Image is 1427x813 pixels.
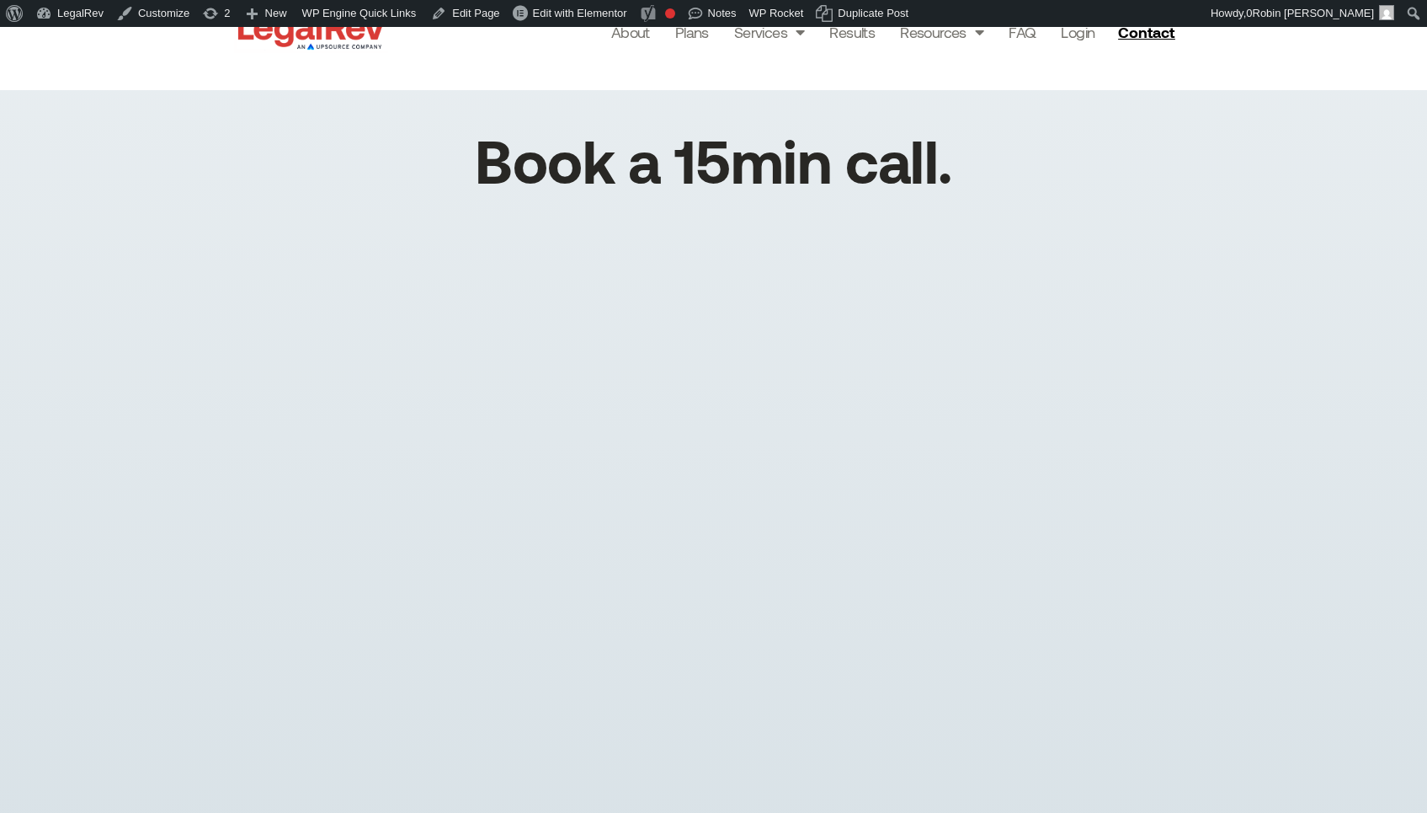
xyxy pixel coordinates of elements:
a: Services [734,20,805,44]
a: About [611,20,650,44]
a: Results [829,20,875,44]
a: Contact [1111,19,1185,45]
a: Resources [900,20,983,44]
span: 0Robin [PERSON_NAME] [1246,7,1374,19]
a: Plans [675,20,709,44]
h1: Book a 15min call. [475,131,952,190]
div: Focus keyphrase not set [665,8,675,19]
span: Edit with Elementor [533,7,627,19]
a: Login [1061,20,1094,44]
nav: Menu [611,20,1095,44]
a: FAQ [1009,20,1036,44]
span: Contact [1118,24,1174,40]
